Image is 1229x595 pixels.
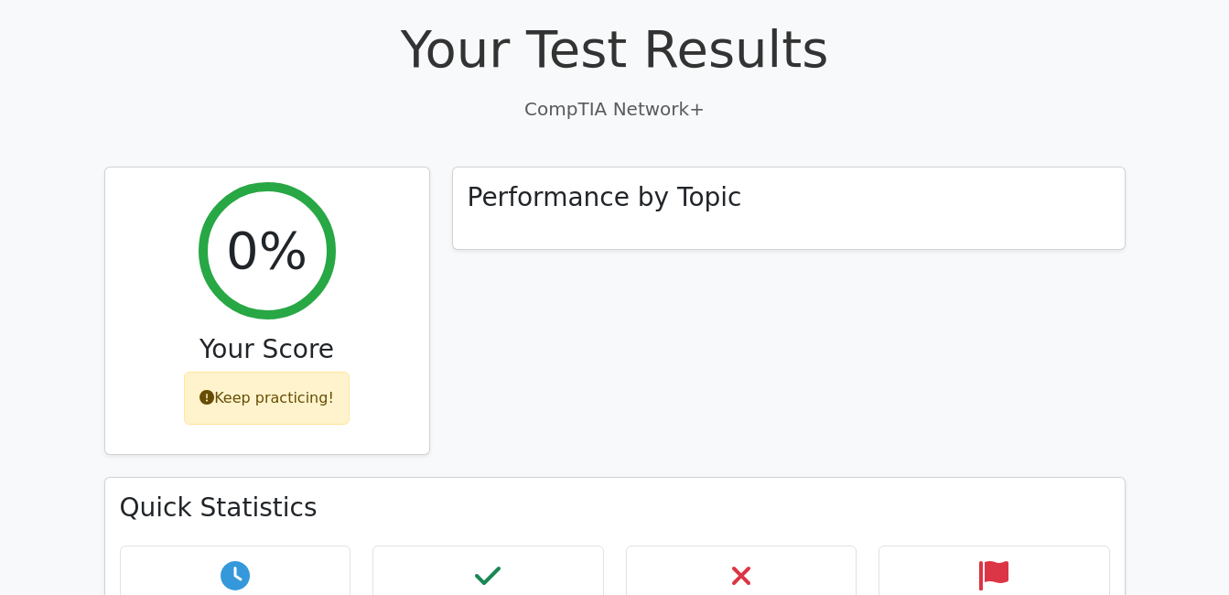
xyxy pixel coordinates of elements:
div: Keep practicing! [184,372,350,425]
h3: Your Score [120,334,415,365]
h1: Your Test Results [104,18,1126,80]
h3: Quick Statistics [120,492,1110,524]
p: CompTIA Network+ [104,95,1126,123]
h3: Performance by Topic [468,182,742,213]
h2: 0% [226,220,307,281]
